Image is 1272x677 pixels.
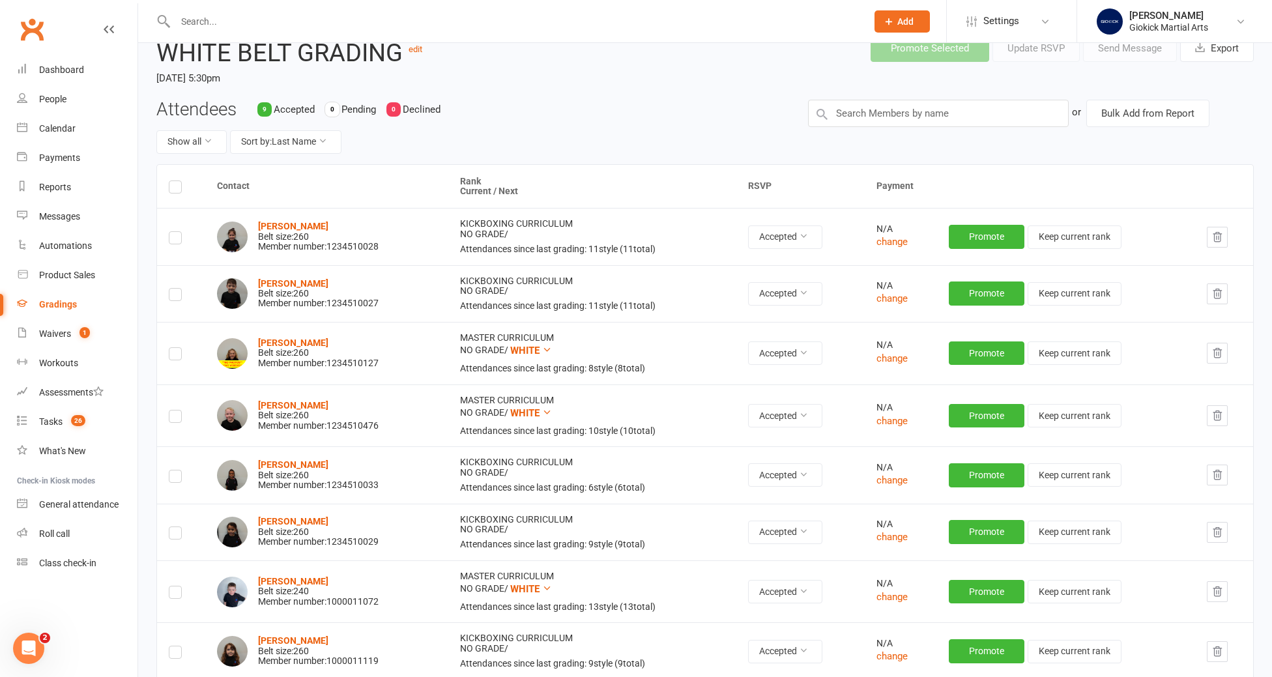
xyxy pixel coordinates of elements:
a: [PERSON_NAME] [258,278,328,289]
a: [PERSON_NAME] [258,400,328,411]
button: Add [874,10,930,33]
td: KICKBOXING CURRICULUM NO GRADE / [448,446,736,503]
button: Keep current rank [1028,463,1121,487]
a: [PERSON_NAME] [258,221,328,231]
a: edit [409,44,422,54]
div: N/A [876,579,925,588]
div: [PERSON_NAME] [1129,10,1208,22]
button: Accepted [748,580,822,603]
button: Accepted [748,640,822,663]
button: change [876,234,908,250]
a: [PERSON_NAME] [258,459,328,470]
div: Belt size: 260 Member number: 1234510029 [258,517,379,547]
div: Gradings [39,299,77,310]
div: Workouts [39,358,78,368]
button: Promote [949,580,1024,603]
td: MASTER CURRICULUM NO GRADE / [448,384,736,447]
div: Calendar [39,123,76,134]
span: WHITE [510,583,540,595]
div: Attendances since last grading: 8 style ( 8 total) [460,364,725,373]
a: Automations [17,231,137,261]
button: Export [1180,35,1254,62]
div: General attendance [39,499,119,510]
span: Settings [983,7,1019,36]
span: 2 [40,633,50,643]
div: N/A [876,224,925,234]
button: WHITE [510,405,552,421]
button: Accepted [748,463,822,487]
button: Accepted [748,404,822,427]
button: Keep current rank [1028,580,1121,603]
a: Calendar [17,114,137,143]
button: WHITE [510,343,552,358]
a: [PERSON_NAME] [258,516,328,526]
input: Search... [171,12,858,31]
button: Promote [949,639,1024,663]
button: Promote [949,225,1024,248]
div: Roll call [39,528,70,539]
a: Waivers 1 [17,319,137,349]
span: Declined [403,104,441,115]
th: RSVP [736,165,865,209]
a: Roll call [17,519,137,549]
div: People [39,94,66,104]
button: WHITE [510,581,552,597]
div: N/A [876,340,925,350]
td: MASTER CURRICULUM NO GRADE / [448,322,736,384]
button: change [876,472,908,488]
div: Belt size: 240 Member number: 1000011072 [258,577,379,607]
div: Belt size: 260 Member number: 1234510027 [258,279,379,309]
div: Attendances since last grading: 11 style ( 11 total) [460,301,725,311]
div: N/A [876,519,925,529]
div: Tasks [39,416,63,427]
span: Add [897,16,914,27]
div: Waivers [39,328,71,339]
div: Payments [39,152,80,163]
button: Keep current rank [1028,282,1121,306]
div: Messages [39,211,80,222]
span: WHITE [510,345,540,356]
div: Belt size: 260 Member number: 1000011119 [258,636,379,666]
button: Keep current rank [1028,404,1121,427]
strong: [PERSON_NAME] [258,338,328,348]
button: Promote [949,404,1024,427]
button: Keep current rank [1028,341,1121,365]
a: General attendance kiosk mode [17,490,137,519]
a: Clubworx [16,13,48,46]
div: N/A [876,403,925,412]
div: Product Sales [39,270,95,280]
button: Show all [156,130,227,154]
div: N/A [876,463,925,472]
button: Promote [949,520,1024,543]
a: People [17,85,137,114]
button: Accepted [748,225,822,249]
button: Keep current rank [1028,521,1121,544]
a: [PERSON_NAME] [258,576,328,586]
span: WHITE [510,407,540,419]
a: Dashboard [17,55,137,85]
div: N/A [876,281,925,291]
button: Keep current rank [1028,225,1121,249]
td: KICKBOXING CURRICULUM NO GRADE / [448,504,736,560]
a: Messages [17,202,137,231]
h2: WHITE BELT GRADING [156,35,602,66]
a: Assessments [17,378,137,407]
div: Attendances since last grading: 13 style ( 13 total) [460,602,725,612]
button: Promote [949,463,1024,487]
button: Sort by:Last Name [230,130,341,154]
button: change [876,589,908,605]
div: Belt size: 260 Member number: 1234510476 [258,401,379,431]
button: change [876,529,908,545]
div: Dashboard [39,65,84,75]
div: Attendances since last grading: 9 style ( 9 total) [460,540,725,549]
span: 26 [71,415,85,426]
th: Payment [865,165,1253,209]
a: Class kiosk mode [17,549,137,578]
div: Assessments [39,387,104,397]
div: Attendances since last grading: 9 style ( 9 total) [460,659,725,669]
